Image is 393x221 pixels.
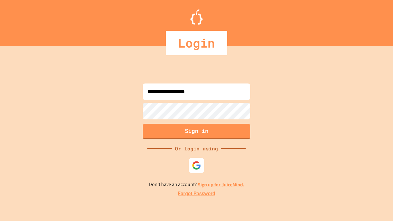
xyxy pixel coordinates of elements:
div: Or login using [172,145,221,152]
img: google-icon.svg [192,161,201,170]
div: Login [166,31,227,55]
p: Don't have an account? [149,181,244,188]
button: Sign in [143,124,250,139]
a: Forgot Password [178,190,215,197]
a: Sign up for JuiceMind. [198,181,244,188]
img: Logo.svg [190,9,203,25]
